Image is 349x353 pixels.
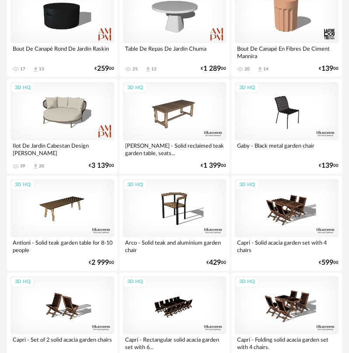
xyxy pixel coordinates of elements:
[151,66,157,72] div: 12
[321,260,333,266] span: 599
[235,237,339,255] div: Capri - Solid acacia garden set with 4 chairs
[7,176,118,271] a: 3D HQ Antioni - Solid teak garden table for 8-10 people €2 99900
[20,66,25,72] div: 17
[97,66,109,72] span: 259
[7,79,118,174] a: 3D HQ Ilot De Jardin Cabestan Design [PERSON_NAME] 39 Download icon 20 €3 13900
[123,334,227,352] div: Capri - Rectangular solid acacia garden set with 6...
[209,260,221,266] span: 429
[321,66,333,72] span: 139
[201,163,226,169] div: € 00
[89,260,114,266] div: € 00
[39,163,44,169] div: 20
[123,277,147,287] div: 3D HQ
[235,43,339,61] div: Bout De Canapé En Fibres De Ciment Mannira
[321,163,333,169] span: 139
[94,66,114,72] div: € 00
[11,277,35,287] div: 3D HQ
[10,334,114,352] div: Capri - Set of 2 solid acacia garden chairs
[133,66,138,72] div: 25
[123,140,227,158] div: [PERSON_NAME] - Solid reclaimed teak garden table, seats...
[235,83,259,93] div: 3D HQ
[89,163,114,169] div: € 00
[123,83,147,93] div: 3D HQ
[20,163,25,169] div: 39
[123,237,227,255] div: Arco - Solid teak and aluminium garden chair
[263,66,269,72] div: 14
[119,79,230,174] a: 3D HQ [PERSON_NAME] - Solid reclaimed teak garden table, seats... €1 39900
[11,83,35,93] div: 3D HQ
[206,260,226,266] div: € 00
[10,237,114,255] div: Antioni - Solid teak garden table for 8-10 people
[235,140,339,158] div: Gaby - Black metal garden chair
[203,163,221,169] span: 1 399
[32,66,39,73] span: Download icon
[145,66,151,73] span: Download icon
[257,66,263,73] span: Download icon
[231,176,342,271] a: 3D HQ Capri - Solid acacia garden set with 4 chairs €59900
[119,176,230,271] a: 3D HQ Arco - Solid teak and aluminium garden chair €42900
[244,66,250,72] div: 20
[203,66,221,72] span: 1 289
[235,334,339,352] div: Capri - Folding solid acacia garden set with 4 chairs.
[319,66,339,72] div: € 00
[32,163,39,170] span: Download icon
[11,180,35,190] div: 3D HQ
[319,260,339,266] div: € 00
[91,260,109,266] span: 2 999
[123,180,147,190] div: 3D HQ
[123,43,227,61] div: Table De Repas De Jardin Chuma
[231,79,342,174] a: 3D HQ Gaby - Black metal garden chair €13900
[10,140,114,158] div: Ilot De Jardin Cabestan Design [PERSON_NAME]
[319,163,339,169] div: € 00
[10,43,114,61] div: Bout De Canapé Rond De Jardin Raskin
[39,66,44,72] div: 13
[235,277,259,287] div: 3D HQ
[201,66,226,72] div: € 00
[235,180,259,190] div: 3D HQ
[91,163,109,169] span: 3 139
